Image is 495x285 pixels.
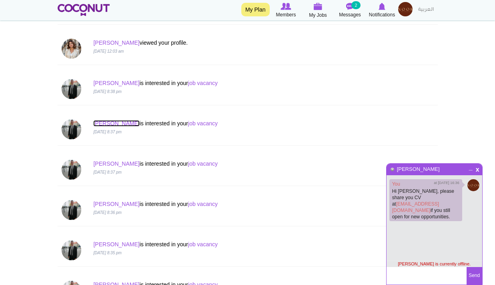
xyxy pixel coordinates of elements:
i: [DATE] 8:35 pm [93,251,121,255]
a: [PERSON_NAME] [93,120,139,127]
a: [EMAIL_ADDRESS][DOMAIN_NAME] [392,201,439,213]
a: job vacancy [188,80,218,86]
a: [PERSON_NAME] [93,40,139,46]
span: Close [474,166,481,172]
div: [PERSON_NAME] is currently offline. [387,261,482,267]
span: Notifications [369,11,395,19]
a: My Plan [241,3,270,16]
a: job vacancy [188,241,218,247]
img: Browse Members [281,3,291,10]
p: Hi [PERSON_NAME], please share you CV at if you still open for new opportunities. [392,188,459,220]
a: job vacancy [188,160,218,167]
img: My Jobs [314,3,323,10]
a: [PERSON_NAME] [93,80,139,86]
a: You [392,181,400,187]
a: [PERSON_NAME] [397,166,440,172]
small: 2 [351,1,360,9]
button: Send [467,267,482,285]
span: at [DATE] 16:36 [434,180,459,186]
p: is interested in your [93,200,337,208]
img: Messages [346,3,354,10]
p: viewed your profile. [93,39,337,47]
span: Minimize [467,165,474,170]
i: [DATE] 8:36 pm [93,210,121,215]
a: Messages Messages 2 [334,2,366,19]
span: My Jobs [309,11,327,19]
img: Untitled_35.png [467,179,479,191]
a: My Jobs My Jobs [302,2,334,19]
a: job vacancy [188,120,218,127]
span: Messages [339,11,361,19]
a: العربية [414,2,438,18]
p: is interested in your [93,240,337,248]
i: [DATE] 8:38 pm [93,89,121,94]
span: Members [276,11,296,19]
img: Home [58,4,110,16]
a: [PERSON_NAME] [93,160,139,167]
p: is interested in your [93,119,337,127]
a: [PERSON_NAME] [93,201,139,207]
a: job vacancy [188,201,218,207]
i: [DATE] 12:03 am [93,49,124,53]
p: is interested in your [93,79,337,87]
i: [DATE] 8:37 pm [93,130,121,134]
a: Notifications Notifications [366,2,398,19]
a: Browse Members Members [270,2,302,19]
img: Notifications [379,3,385,10]
i: [DATE] 8:37 pm [93,170,121,174]
a: [PERSON_NAME] [93,241,139,247]
p: is interested in your [93,160,337,168]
